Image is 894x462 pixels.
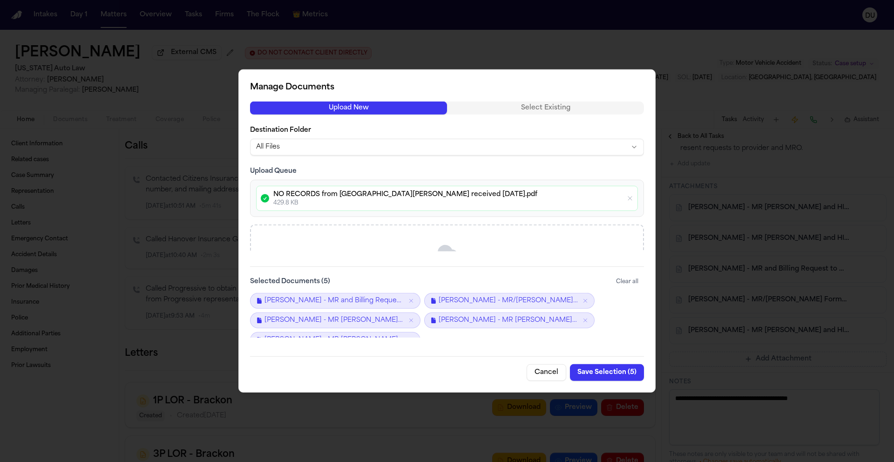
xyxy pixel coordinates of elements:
[582,317,589,324] button: Remove D. Adams - MR Request and HIPAA Auth to Corewell Health William Beaumont - 9.19.25
[264,335,404,345] span: [PERSON_NAME] - MR [PERSON_NAME] and HIPAA Auth to Corewell Health [PERSON_NAME] - [DATE]
[264,316,404,325] span: [PERSON_NAME] - MR [PERSON_NAME] and HIPAA Auths to Corewell Health [PERSON_NAME] - [DATE]
[408,337,414,343] button: Remove D. Adams - MR Request and HIPAA Auth to Corewell Health William Beaumont - 9.19.25
[439,316,578,325] span: [PERSON_NAME] - MR [PERSON_NAME] and HIPAA Auth to Corewell Health [PERSON_NAME] - [DATE]
[250,167,644,176] h3: Upload Queue
[264,296,404,306] span: [PERSON_NAME] - MR and Billing Request to Corewell Health [PERSON_NAME] - [DATE]
[447,102,644,115] button: Select Existing
[250,126,644,135] label: Destination Folder
[250,81,644,94] h2: Manage Documents
[582,298,589,304] button: Remove D. Adams - MR/Bill Auth Forms to Corewell Health William Beaumont - 8.26.25
[273,199,623,207] p: 429.8 KB
[610,274,644,289] button: Clear all
[250,102,447,115] button: Upload New
[408,298,414,304] button: Remove D. Adams - MR and Billing Request to Corewell Health William Beaumont - 9.19.25
[527,364,566,381] button: Cancel
[570,364,644,381] button: Save Selection (5)
[250,277,330,286] label: Selected Documents ( 5 )
[273,190,623,199] p: NO RECORDS from [GEOGRAPHIC_DATA][PERSON_NAME] received [DATE].pdf
[408,317,414,324] button: Remove D. Adams - MR Request and HIPAA Auths to Corewell Health William Beaumont - 9.19.25
[439,296,578,306] span: [PERSON_NAME] - MR/[PERSON_NAME] Forms to Corewell Health [PERSON_NAME] - [DATE]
